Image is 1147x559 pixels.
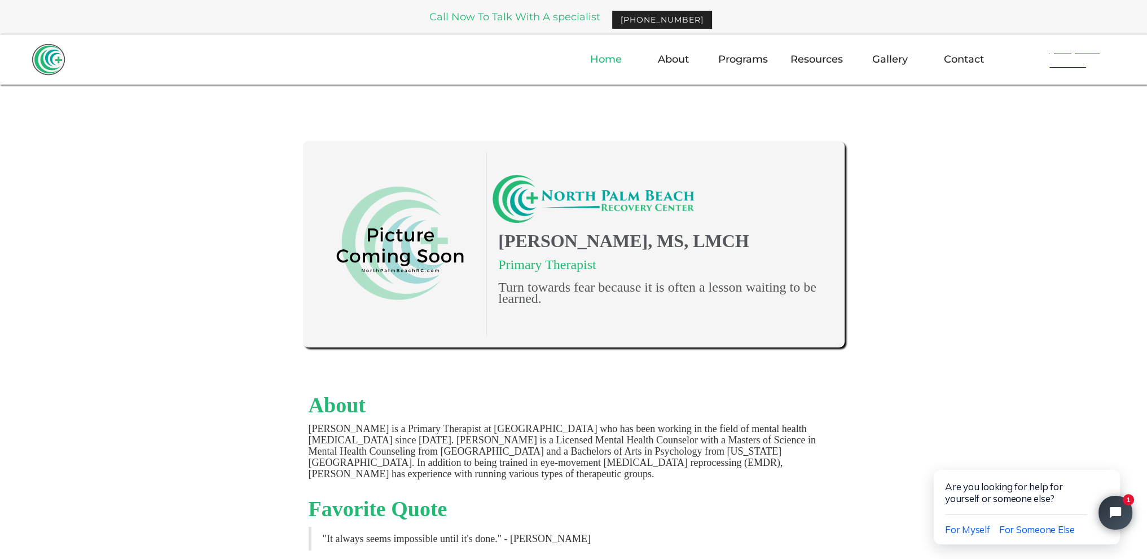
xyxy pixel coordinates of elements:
[309,393,839,417] h1: About
[1044,41,1113,72] h6: (561) 463 - 8867
[790,42,843,76] div: Resources
[718,54,768,65] div: Programs
[865,43,915,76] a: Gallery
[429,12,600,22] a: Call Now To Talk With A specialist
[621,14,704,25] div: [PHONE_NUMBER]
[309,423,839,479] p: [PERSON_NAME] is a Primary Therapist at [GEOGRAPHIC_DATA] who has been working in the field of me...
[583,43,629,76] a: Home
[493,259,827,270] div: Primary Therapist
[910,434,1147,559] iframe: Tidio Chat
[1027,48,1044,65] img: Header Calendar Icons
[493,228,827,253] h1: [PERSON_NAME], MS, LMCH
[32,42,65,76] a: home
[309,496,839,521] h1: Favorite Quote
[493,281,827,304] div: Turn towards fear because it is often a lesson waiting to be learned.
[1013,34,1127,78] a: (561) 463 - 8867
[790,54,843,65] div: Resources
[718,42,768,76] div: Programs
[612,10,713,29] a: [PHONE_NUMBER]
[309,527,839,551] blockquote: "It always seems impossible until it's done." - [PERSON_NAME]
[651,43,696,76] a: About
[937,43,991,76] a: Contact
